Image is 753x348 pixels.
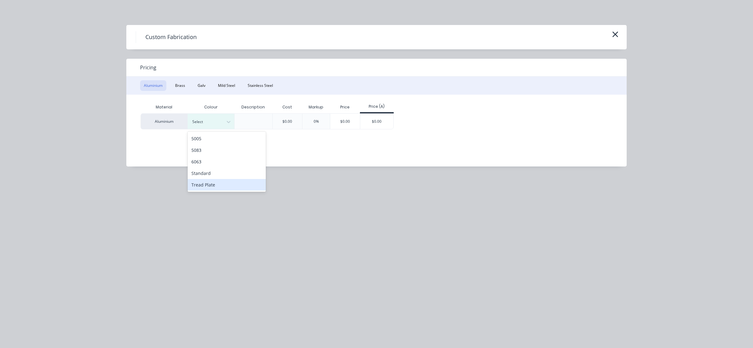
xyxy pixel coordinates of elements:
div: $0.00 [360,114,394,129]
div: 5083 [188,144,266,156]
div: Price (A) [360,104,394,109]
div: Aluminium [140,113,187,129]
div: $0.00 [282,119,292,124]
div: Markup [302,101,330,113]
div: Standard [188,167,266,179]
div: Colour [187,101,234,113]
div: Description [236,99,270,115]
div: Price [330,101,360,113]
div: 0% [314,119,319,124]
button: Mild Steel [214,80,239,91]
div: Tread Plate [188,179,266,191]
span: Pricing [140,64,156,71]
button: Stainless Steel [244,80,277,91]
div: Cost [272,101,302,113]
div: 5005 [188,133,266,144]
button: Brass [171,80,189,91]
div: $0.00 [330,114,360,129]
button: Galv [194,80,209,91]
button: Aluminium [140,80,166,91]
div: Material [140,101,187,113]
div: 6063 [188,156,266,167]
h4: Custom Fabrication [136,31,206,43]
